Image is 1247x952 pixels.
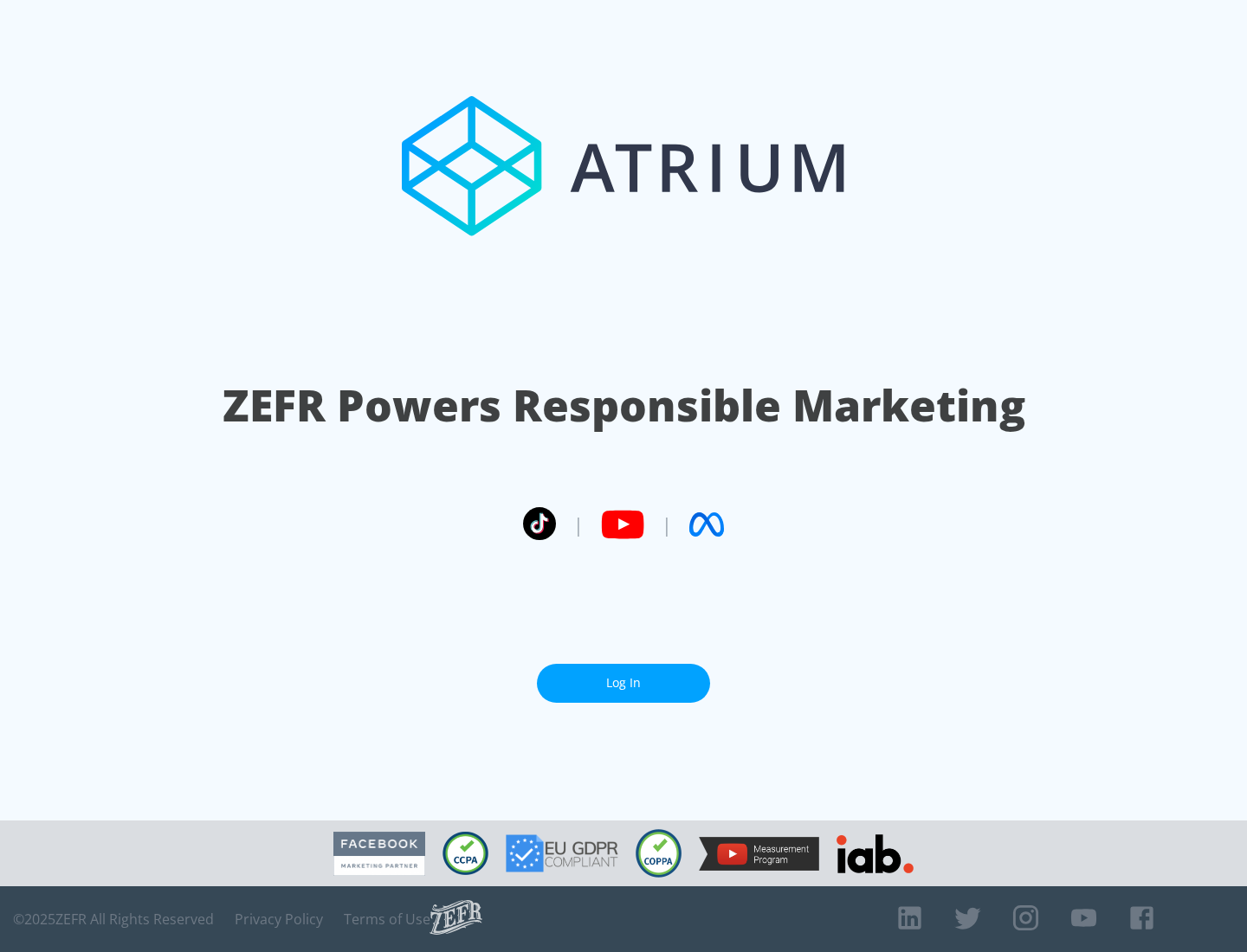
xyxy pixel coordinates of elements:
img: GDPR Compliant [506,834,618,872]
img: COPPA Compliant [636,829,682,878]
img: Facebook Marketing Partner [333,832,425,876]
span: | [662,511,672,537]
span: © 2025 ZEFR All Rights Reserved [13,910,214,928]
a: Terms of Use [344,910,430,928]
a: Privacy Policy [235,910,323,928]
a: Log In [537,664,710,703]
img: IAB [837,834,914,873]
h1: ZEFR Powers Responsible Marketing [223,376,1025,435]
img: CCPA Compliant [443,832,488,875]
img: YouTube Measurement Program [699,837,819,871]
span: | [573,511,584,537]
